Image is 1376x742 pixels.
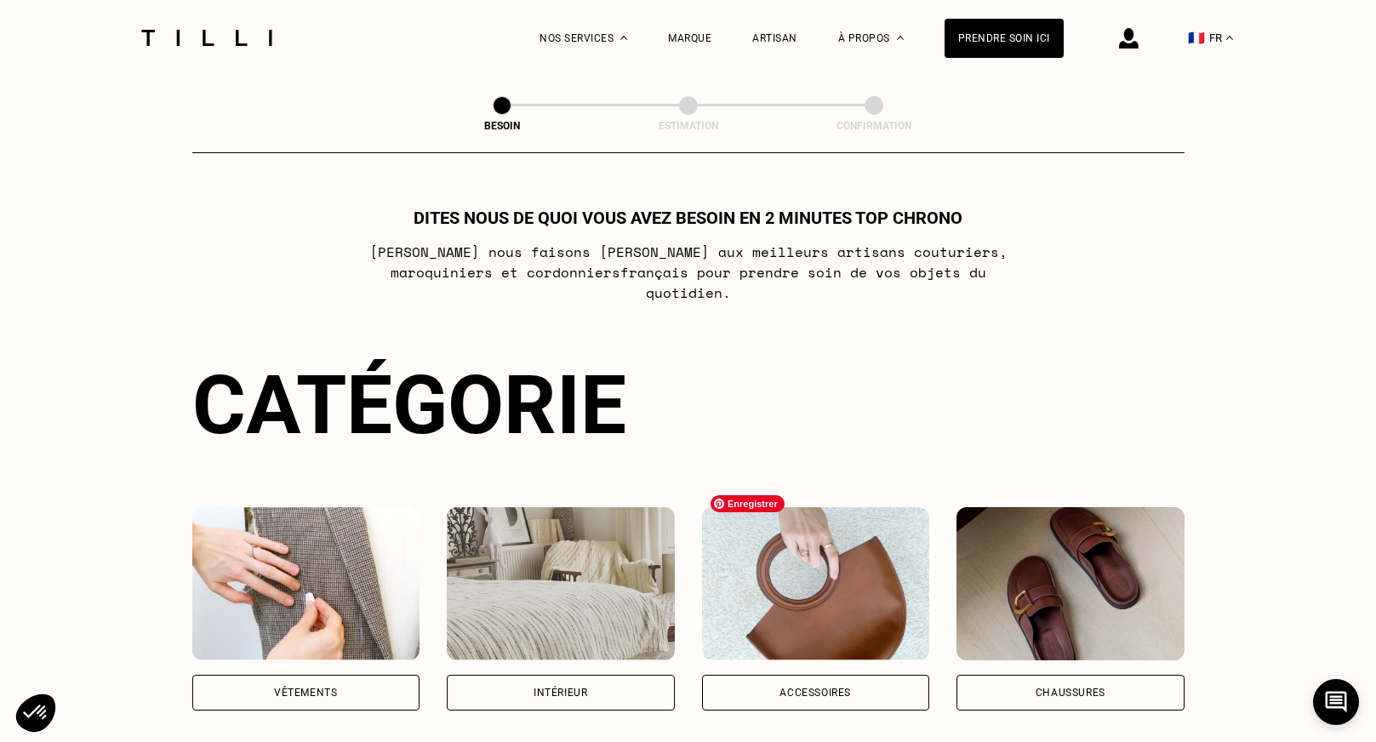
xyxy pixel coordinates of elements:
img: menu déroulant [1226,36,1233,40]
img: Vêtements [192,507,420,660]
a: Artisan [752,32,797,44]
span: Enregistrer [711,495,785,512]
p: [PERSON_NAME] nous faisons [PERSON_NAME] aux meilleurs artisans couturiers , maroquiniers et cord... [351,242,1025,303]
span: 🇫🇷 [1188,30,1205,46]
img: Logo du service de couturière Tilli [135,30,278,46]
img: Intérieur [447,507,675,660]
a: Marque [668,32,711,44]
h1: Dites nous de quoi vous avez besoin en 2 minutes top chrono [414,208,962,228]
img: Accessoires [702,507,930,660]
img: icône connexion [1119,28,1139,49]
div: Accessoires [779,688,851,698]
div: Estimation [603,120,774,132]
div: Intérieur [534,688,587,698]
img: Chaussures [956,507,1185,660]
div: Catégorie [192,357,1185,453]
img: Menu déroulant à propos [897,36,904,40]
img: Menu déroulant [620,36,627,40]
div: Vêtements [274,688,337,698]
div: Chaussures [1036,688,1105,698]
div: Besoin [417,120,587,132]
div: Confirmation [789,120,959,132]
a: Prendre soin ici [945,19,1064,58]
